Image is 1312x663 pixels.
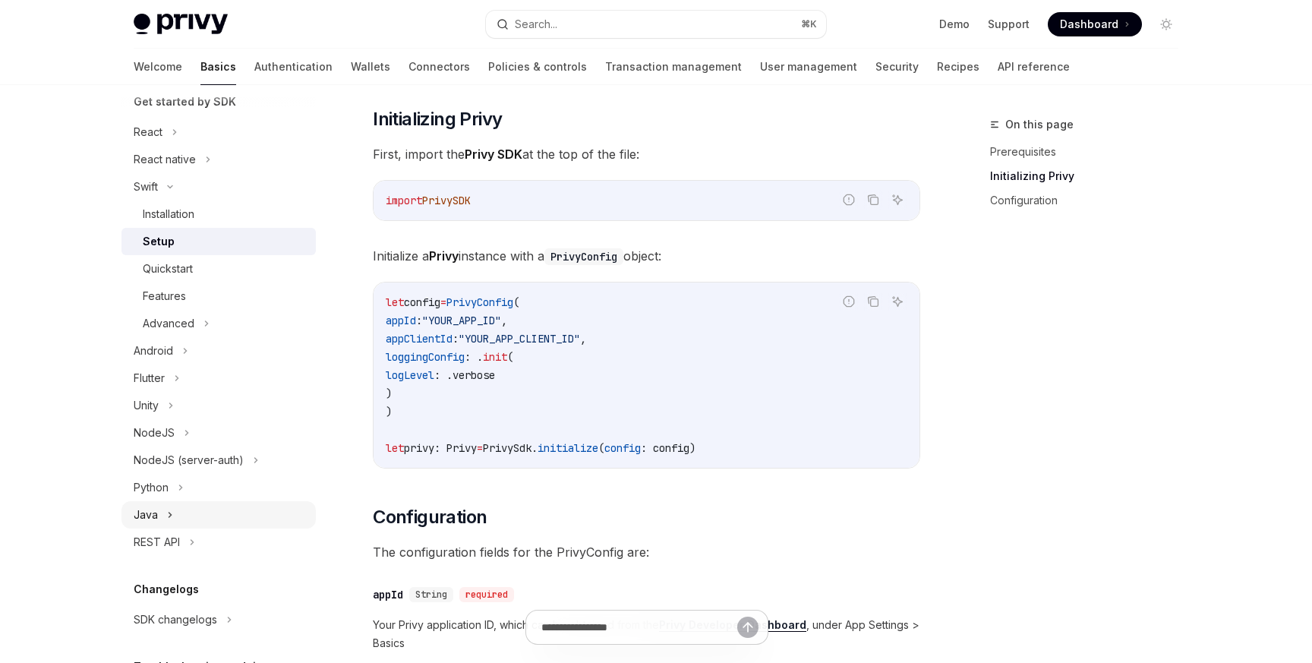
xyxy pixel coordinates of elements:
[134,342,173,360] div: Android
[121,255,316,283] a: Quickstart
[143,232,175,251] div: Setup
[459,332,580,346] span: "YOUR_APP_CLIENT_ID"
[888,292,907,311] button: Ask AI
[465,147,522,162] strong: Privy SDK
[875,49,919,85] a: Security
[134,396,159,415] div: Unity
[760,49,857,85] a: User management
[121,228,316,255] a: Setup
[483,350,507,364] span: init
[134,478,169,497] div: Python
[598,441,604,455] span: (
[459,587,514,602] div: required
[453,368,495,382] span: verbose
[888,190,907,210] button: Ask AI
[429,248,459,264] strong: Privy
[134,123,162,141] div: React
[143,205,194,223] div: Installation
[453,332,459,346] span: :
[422,314,501,327] span: "YOUR_APP_ID"
[134,580,199,598] h5: Changelogs
[143,287,186,305] div: Features
[737,617,758,638] button: Send message
[801,18,817,30] span: ⌘ K
[386,295,404,309] span: let
[373,541,920,563] span: The configuration fields for the PrivyConfig are:
[483,441,538,455] span: PrivySdk.
[134,150,196,169] div: React native
[143,260,193,278] div: Quickstart
[538,441,598,455] span: initialize
[134,14,228,35] img: light logo
[839,292,859,311] button: Report incorrect code
[1005,115,1074,134] span: On this page
[937,49,979,85] a: Recipes
[386,405,392,418] span: )
[134,424,175,442] div: NodeJS
[143,314,194,333] div: Advanced
[477,441,483,455] span: =
[386,387,392,400] span: )
[373,587,403,602] div: appId
[134,451,244,469] div: NodeJS (server-auth)
[134,369,165,387] div: Flutter
[434,368,453,382] span: : .
[386,368,434,382] span: logLevel
[863,292,883,311] button: Copy the contents from the code block
[446,295,513,309] span: PrivyConfig
[440,295,446,309] span: =
[605,49,742,85] a: Transaction management
[488,49,587,85] a: Policies & controls
[990,164,1191,188] a: Initializing Privy
[386,441,404,455] span: let
[501,314,507,327] span: ,
[386,194,422,207] span: import
[513,295,519,309] span: (
[486,11,826,38] button: Search...⌘K
[415,589,447,601] span: String
[386,350,465,364] span: loggingConfig
[580,332,586,346] span: ,
[990,188,1191,213] a: Configuration
[404,441,477,455] span: privy: Privy
[134,506,158,524] div: Java
[386,332,453,346] span: appClientId
[404,295,440,309] span: config
[604,441,641,455] span: config
[641,441,695,455] span: : config)
[839,190,859,210] button: Report incorrect code
[515,15,557,33] div: Search...
[422,194,471,207] span: PrivySDK
[990,140,1191,164] a: Prerequisites
[408,49,470,85] a: Connectors
[373,505,487,529] span: Configuration
[134,533,180,551] div: REST API
[351,49,390,85] a: Wallets
[254,49,333,85] a: Authentication
[121,200,316,228] a: Installation
[1060,17,1118,32] span: Dashboard
[373,245,920,267] span: Initialize a instance with a object:
[134,611,217,629] div: SDK changelogs
[121,283,316,310] a: Features
[507,350,513,364] span: (
[386,314,416,327] span: appId
[1048,12,1142,36] a: Dashboard
[544,248,623,265] code: PrivyConfig
[1154,12,1178,36] button: Toggle dark mode
[863,190,883,210] button: Copy the contents from the code block
[134,49,182,85] a: Welcome
[939,17,970,32] a: Demo
[998,49,1070,85] a: API reference
[465,350,483,364] span: : .
[988,17,1030,32] a: Support
[200,49,236,85] a: Basics
[416,314,422,327] span: :
[373,144,920,165] span: First, import the at the top of the file:
[373,107,502,131] span: Initializing Privy
[134,178,158,196] div: Swift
